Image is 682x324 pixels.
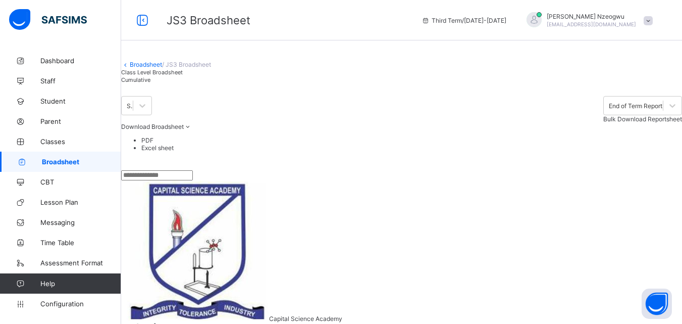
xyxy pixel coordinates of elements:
span: Bulk Download Reportsheet [603,115,682,123]
span: Staff [40,77,121,85]
span: [EMAIL_ADDRESS][DOMAIN_NAME] [547,21,636,27]
span: session/term information [422,17,506,24]
span: Student [40,97,121,105]
span: CBT [40,178,121,186]
li: dropdown-list-item-text-1 [141,144,682,152]
span: Broadsheet [42,158,121,166]
span: Class Level Broadsheet [121,69,183,76]
div: EmmanuelNzeogwu [516,12,658,29]
div: End of Term Report [609,102,662,110]
li: dropdown-list-item-text-0 [141,136,682,144]
span: / JS3 Broadsheet [162,61,211,68]
span: Cumulative [121,76,150,83]
span: Lesson Plan [40,198,121,206]
span: Help [40,280,121,288]
button: Open asap [642,289,672,319]
span: Assessment Format [40,259,121,267]
div: Second Term [DATE]-[DATE] [127,102,134,110]
span: Classes [40,137,121,146]
span: Parent [40,117,121,125]
span: Capital Science Academy [269,315,342,322]
img: csakuje.png [121,180,269,321]
a: Broadsheet [130,61,162,68]
span: Time Table [40,239,121,247]
span: Download Broadsheet [121,123,184,130]
img: safsims [9,9,87,30]
span: Class Arm Broadsheet [167,14,250,27]
span: Messaging [40,218,121,226]
span: Dashboard [40,57,121,65]
span: [PERSON_NAME] Nzeogwu [547,13,636,20]
span: Configuration [40,300,121,308]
